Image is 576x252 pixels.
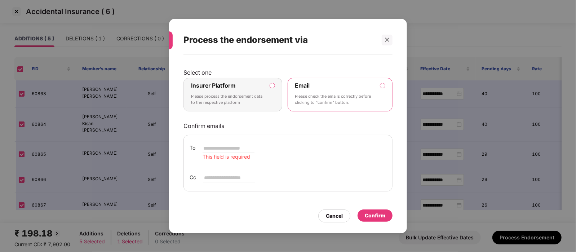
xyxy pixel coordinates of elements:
p: Select one [183,69,393,76]
span: This field is required [203,154,250,160]
p: Please process the endorsement data to the respective platform [191,93,265,106]
p: Confirm emails [183,122,393,129]
div: Confirm [365,212,385,220]
p: Please check the emails correctly before clicking to “confirm” button. [295,93,375,106]
input: EmailPlease check the emails correctly before clicking to “confirm” button. [380,83,385,88]
input: Insurer PlatformPlease process the endorsement data to the respective platform [270,83,275,88]
label: Insurer Platform [191,82,235,89]
label: Email [295,82,310,89]
div: Process the endorsement via [183,26,375,54]
span: close [385,37,390,42]
div: Cancel [326,212,343,220]
span: Cc [190,173,196,181]
span: To [190,144,195,152]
